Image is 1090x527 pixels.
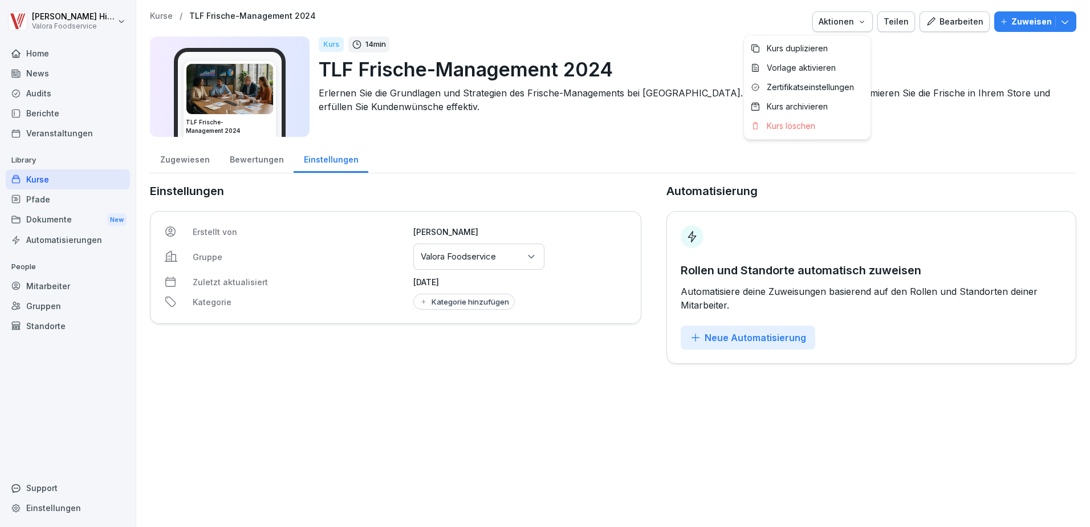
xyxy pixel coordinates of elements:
div: Bearbeiten [926,15,983,28]
p: Kurs löschen [767,121,815,131]
p: Kurs duplizieren [767,43,828,54]
div: Neue Automatisierung [690,331,806,344]
p: Zuweisen [1011,15,1052,28]
p: Vorlage aktivieren [767,63,836,73]
div: Teilen [884,15,909,28]
p: Zertifikatseinstellungen [767,82,854,92]
p: Kurs archivieren [767,102,828,112]
div: Aktionen [819,15,867,28]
